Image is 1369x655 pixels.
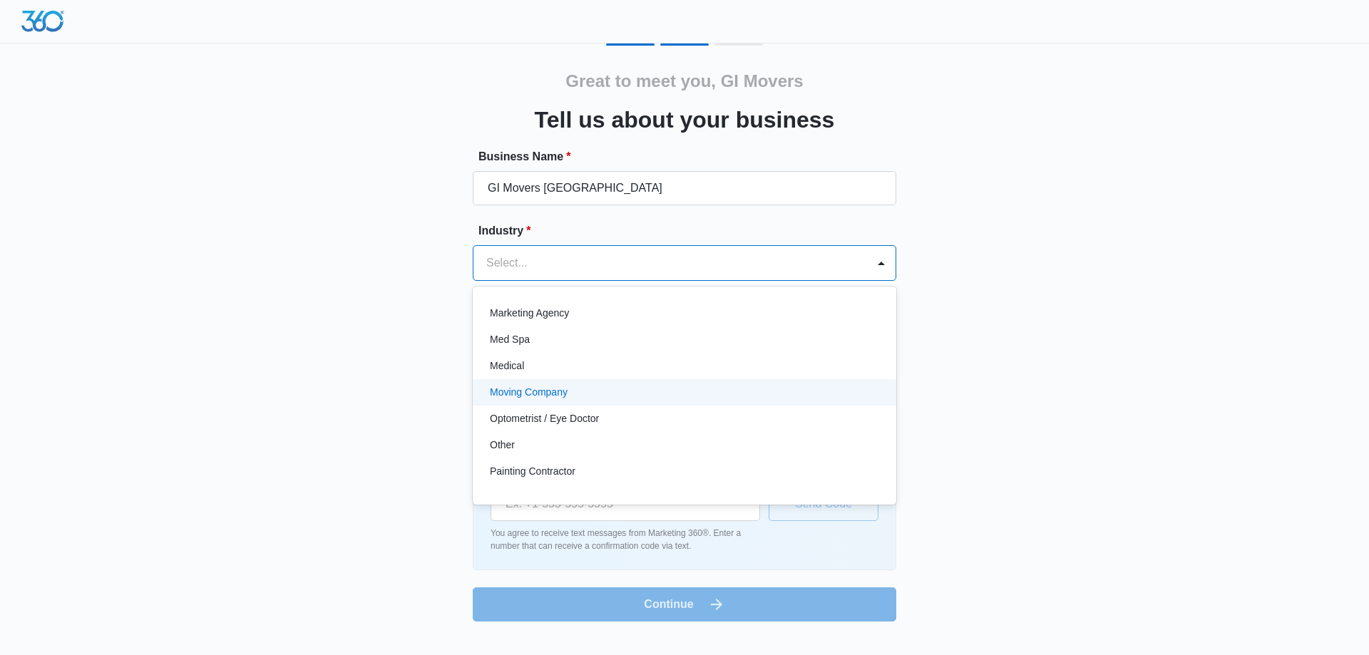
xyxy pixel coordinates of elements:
[535,103,835,137] h3: Tell us about your business
[490,464,575,479] p: Painting Contractor
[490,359,524,373] p: Medical
[490,306,569,321] p: Marketing Agency
[490,385,568,400] p: Moving Company
[490,332,530,347] p: Med Spa
[490,490,559,505] p: Personal Brand
[473,171,896,205] input: e.g. Jane's Plumbing
[478,148,902,165] label: Business Name
[478,222,902,239] label: Industry
[490,411,599,426] p: Optometrist / Eye Doctor
[491,527,760,552] p: You agree to receive text messages from Marketing 360®. Enter a number that can receive a confirm...
[490,438,515,453] p: Other
[565,68,803,94] h2: Great to meet you, GI Movers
